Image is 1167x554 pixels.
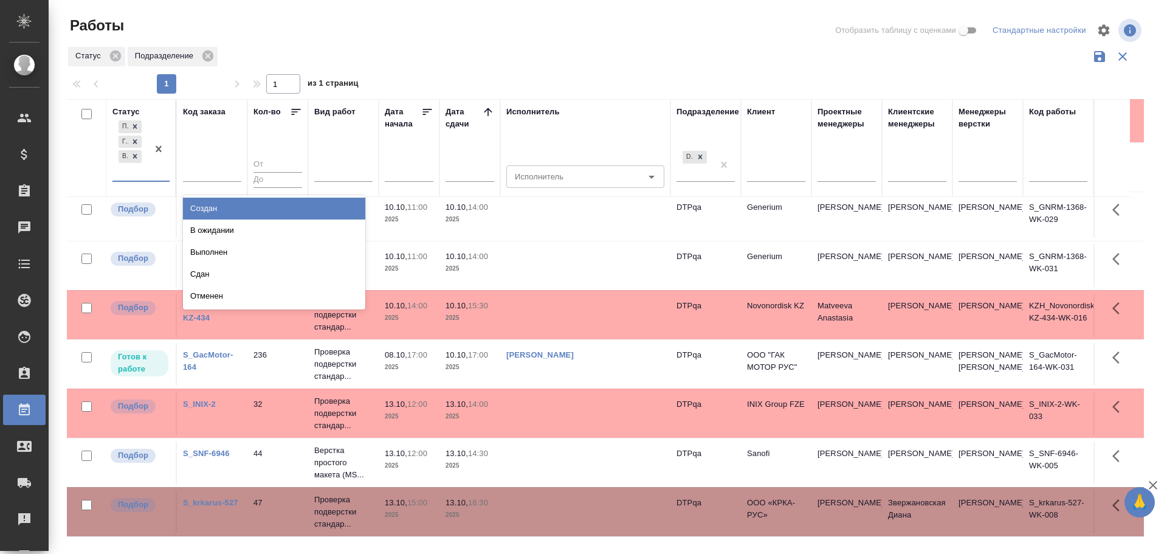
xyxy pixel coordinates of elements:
[468,400,488,409] p: 14:00
[75,50,105,62] p: Статус
[888,106,946,130] div: Клиентские менеджеры
[314,297,373,333] p: Проверка подверстки стандар...
[118,351,161,375] p: Готов к работе
[109,251,170,267] div: Можно подбирать исполнителей
[1118,19,1144,42] span: Посмотреть информацию
[676,106,739,118] div: Подразделение
[1023,343,1093,386] td: S_GacMotor-164-WK-031
[183,106,225,118] div: Код заказа
[468,498,488,507] p: 16:30
[314,445,373,481] p: Верстка простого макета (MS...
[811,294,882,336] td: Matveeva Anastasia
[118,400,148,412] p: Подбор
[882,441,952,484] td: [PERSON_NAME]
[118,499,148,511] p: Подбор
[468,449,488,458] p: 14:30
[68,47,125,66] div: Статус
[407,350,427,359] p: 17:00
[385,252,407,261] p: 10.10,
[468,203,488,212] p: 14:00
[118,302,148,314] p: Подбор
[1105,294,1134,323] button: Здесь прячутся важные кнопки
[643,168,660,185] button: Open
[882,195,952,238] td: [PERSON_NAME]
[385,312,433,324] p: 2025
[183,498,238,507] a: S_krkarus-527
[308,76,359,94] span: из 1 страниц
[683,151,694,164] div: DTPqa
[247,491,308,533] td: 47
[385,509,433,521] p: 2025
[747,106,775,118] div: Клиент
[183,285,365,307] div: Отменен
[811,195,882,238] td: [PERSON_NAME]
[385,301,407,310] p: 10.10,
[446,301,468,310] p: 10.10,
[1105,343,1134,372] button: Здесь прячутся важные кнопки
[117,134,143,150] div: Подбор, Готов к работе, В работе
[882,491,952,533] td: Звержановская Диана
[959,497,1017,509] p: [PERSON_NAME]
[407,203,427,212] p: 11:00
[1088,45,1111,68] button: Сохранить фильтры
[407,449,427,458] p: 12:00
[882,392,952,435] td: [PERSON_NAME]
[183,400,216,409] a: S_INIX-2
[747,448,805,460] p: Sanofi
[990,21,1089,40] div: split button
[1105,392,1134,421] button: Здесь прячутся важные кнопки
[1023,491,1093,533] td: S_krkarus-527-WK-008
[119,150,128,163] div: В работе
[385,213,433,226] p: 2025
[253,106,281,118] div: Кол-во
[183,449,230,458] a: S_SNF-6946
[818,106,876,130] div: Проектные менеджеры
[1089,16,1118,45] span: Настроить таблицу
[959,448,1017,460] p: [PERSON_NAME]
[468,301,488,310] p: 15:30
[1105,244,1134,274] button: Здесь прячутся важные кнопки
[446,263,494,275] p: 2025
[446,252,468,261] p: 10.10,
[446,203,468,212] p: 10.10,
[670,491,741,533] td: DTPqa
[959,251,1017,263] p: [PERSON_NAME]
[128,47,218,66] div: Подразделение
[135,50,198,62] p: Подразделение
[506,106,560,118] div: Исполнитель
[118,252,148,265] p: Подбор
[183,350,233,372] a: S_GacMotor-164
[385,460,433,472] p: 2025
[446,106,482,130] div: Дата сдачи
[247,294,308,336] td: 105
[385,361,433,373] p: 2025
[183,263,365,285] div: Сдан
[670,294,741,336] td: DTPqa
[118,203,148,215] p: Подбор
[1023,244,1093,287] td: S_GNRM-1368-WK-031
[112,106,140,118] div: Статус
[253,172,302,187] input: До
[446,312,494,324] p: 2025
[1023,441,1093,484] td: S_SNF-6946-WK-005
[959,349,1017,373] p: [PERSON_NAME], [PERSON_NAME]
[385,263,433,275] p: 2025
[835,24,956,36] span: Отобразить таблицу с оценками
[446,361,494,373] p: 2025
[385,106,421,130] div: Дата начала
[407,301,427,310] p: 14:00
[747,201,805,213] p: Generium
[681,150,708,165] div: DTPqa
[109,201,170,218] div: Можно подбирать исполнителей
[959,300,1017,312] p: [PERSON_NAME]
[109,497,170,513] div: Можно подбирать исполнителей
[1029,106,1076,118] div: Код работы
[119,120,128,133] div: Подбор
[314,494,373,530] p: Проверка подверстки стандар...
[109,398,170,415] div: Можно подбирать исполнителей
[183,198,365,220] div: Создан
[109,349,170,378] div: Исполнитель может приступить к работе
[959,106,1017,130] div: Менеджеры верстки
[407,252,427,261] p: 11:00
[385,498,407,507] p: 13.10,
